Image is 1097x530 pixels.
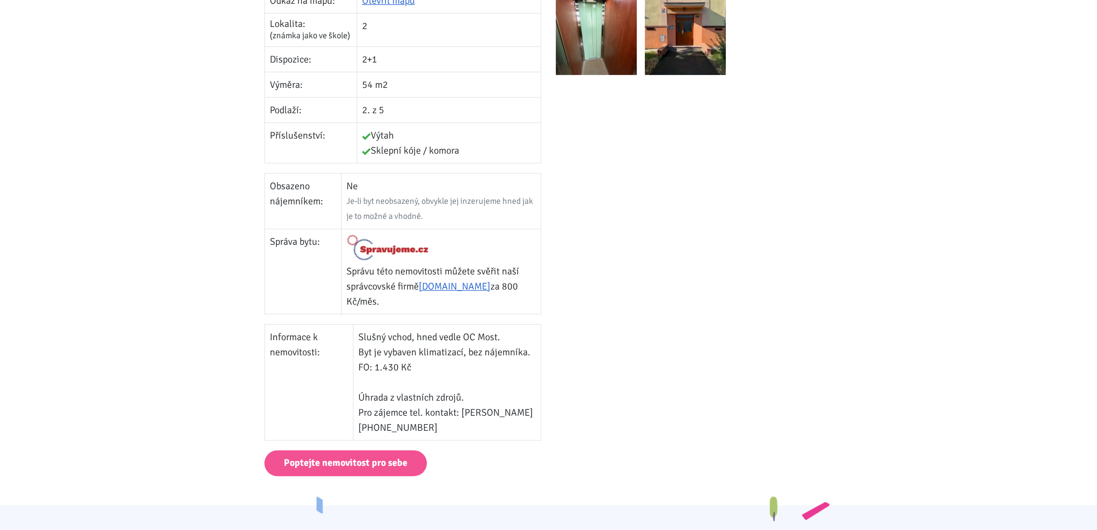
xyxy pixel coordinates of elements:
td: Lokalita: [265,13,357,46]
td: 2+1 [357,47,541,72]
td: Slušný vchod, hned vedle OC Most. Byt je vybaven klimatizací, bez nájemníka. FO: 1.430 Kč Úhrada ... [353,324,541,440]
td: Příslušenství: [265,123,357,163]
td: Výměra: [265,72,357,98]
td: Informace k nemovitosti: [265,324,353,440]
td: Obsazeno nájemníkem: [265,174,342,229]
td: Výtah Sklepní kóje / komora [357,123,541,163]
a: [DOMAIN_NAME] [419,280,490,292]
td: Dispozice: [265,47,357,72]
td: 54 m2 [357,72,541,98]
td: 2. z 5 [357,98,541,123]
img: Logo Spravujeme.cz [346,234,429,261]
span: (známka jako ve škole) [270,30,350,41]
p: Správu této nemovitosti můžete svěřit naší správcovské firmě za 800 Kč/měs. [346,264,536,309]
td: 2 [357,13,541,46]
td: Podlaží: [265,98,357,123]
td: Správa bytu: [265,229,342,314]
div: Je-li byt neobsazený, obvykle jej inzerujeme hned jak je to možné a vhodné. [346,194,536,224]
td: Ne [342,174,541,229]
a: Poptejte nemovitost pro sebe [264,450,427,477]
